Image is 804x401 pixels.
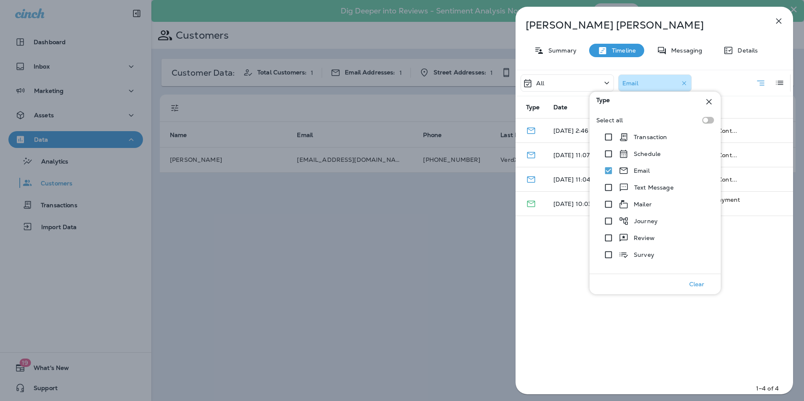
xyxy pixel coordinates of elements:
[526,19,755,31] p: [PERSON_NAME] [PERSON_NAME]
[608,47,636,54] p: Timeline
[544,47,577,54] p: Summary
[553,152,618,158] p: [DATE] 11:07 AM
[634,184,674,191] p: Text Message
[771,74,788,91] button: Log View
[752,74,769,92] button: Summary View
[689,281,705,288] p: Clear
[596,117,623,124] p: Select all
[634,134,667,140] p: Transaction
[733,47,758,54] p: Details
[622,80,638,87] p: Email
[553,127,618,134] p: [DATE] 2:46 PM
[526,103,540,111] span: Type
[526,126,536,134] span: Email - Delivered
[526,199,536,207] span: Email - Opened
[526,175,536,182] span: Email - Delivered
[634,167,650,174] p: Email
[634,218,658,224] p: Journey
[526,150,536,158] span: Email - Delivered
[756,384,779,393] p: 1–4 of 4
[553,103,568,111] span: Date
[553,176,618,183] p: [DATE] 11:04 AM
[634,150,661,157] p: Schedule
[634,235,655,241] p: Review
[596,97,610,107] span: Type
[634,201,652,208] p: Mailer
[553,200,618,207] p: [DATE] 10:03 AM
[667,47,702,54] p: Messaging
[683,278,710,290] button: Clear
[634,251,654,258] p: Survey
[536,80,544,87] p: All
